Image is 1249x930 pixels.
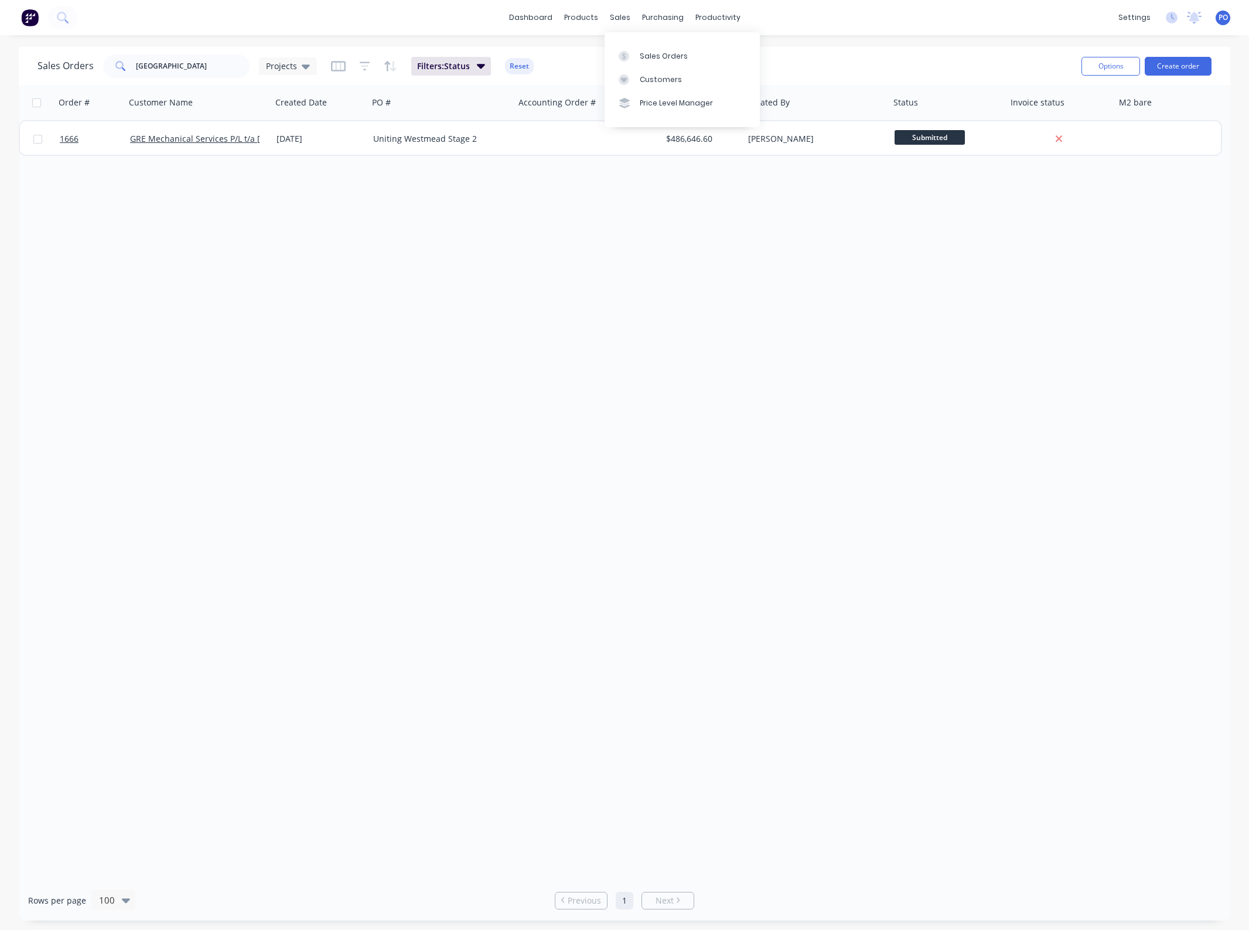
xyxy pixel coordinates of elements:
div: Price Level Manager [640,98,713,108]
div: Status [893,97,918,108]
div: Sales Orders [640,51,688,62]
h1: Sales Orders [37,60,94,71]
a: Next page [642,895,694,907]
div: products [558,9,604,26]
div: Customer Name [129,97,193,108]
a: GRE Mechanical Services P/L t/a [PERSON_NAME] & [PERSON_NAME] [130,133,399,144]
iframe: Intercom live chat [1209,890,1237,918]
span: 1666 [60,133,79,145]
a: 1666 [60,121,130,156]
div: productivity [690,9,746,26]
div: M2 bare [1119,97,1152,108]
span: Submitted [895,130,965,145]
span: Rows per page [28,895,86,907]
img: Factory [21,9,39,26]
div: [PERSON_NAME] [748,133,878,145]
div: [DATE] [277,133,364,145]
a: Price Level Manager [605,91,760,115]
span: Projects [266,60,297,72]
span: PO [1219,12,1228,23]
a: Sales Orders [605,44,760,67]
div: Customers [640,74,682,85]
div: PO # [372,97,391,108]
span: Previous [568,895,601,907]
div: Order # [59,97,90,108]
div: settings [1113,9,1156,26]
div: Uniting Westmead Stage 2 [373,133,503,145]
div: Invoice status [1011,97,1064,108]
a: dashboard [503,9,558,26]
input: Search... [136,54,250,78]
div: Created Date [275,97,327,108]
a: Page 1 is your current page [616,892,633,909]
button: Create order [1145,57,1212,76]
div: Created By [747,97,790,108]
div: Accounting Order # [518,97,596,108]
div: $486,646.60 [666,133,735,145]
a: Customers [605,68,760,91]
button: Filters:Status [411,57,491,76]
ul: Pagination [550,892,699,909]
span: Filters: Status [417,60,470,72]
div: purchasing [636,9,690,26]
button: Options [1081,57,1140,76]
span: Next [656,895,674,907]
a: Previous page [555,895,607,907]
div: sales [604,9,636,26]
button: Reset [505,58,534,74]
